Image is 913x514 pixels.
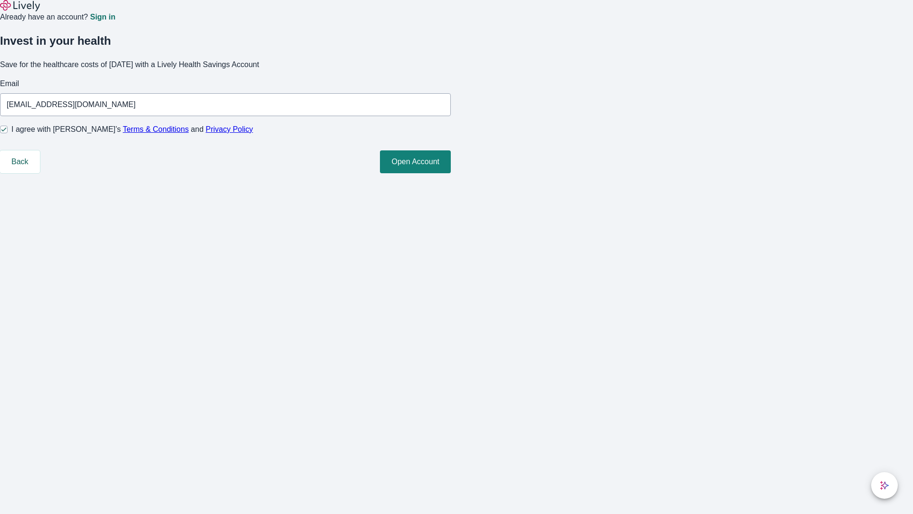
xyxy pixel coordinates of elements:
button: chat [871,472,898,499]
a: Privacy Policy [206,125,253,133]
a: Terms & Conditions [123,125,189,133]
svg: Lively AI Assistant [880,481,889,490]
button: Open Account [380,150,451,173]
a: Sign in [90,13,115,21]
span: I agree with [PERSON_NAME]’s and [11,124,253,135]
